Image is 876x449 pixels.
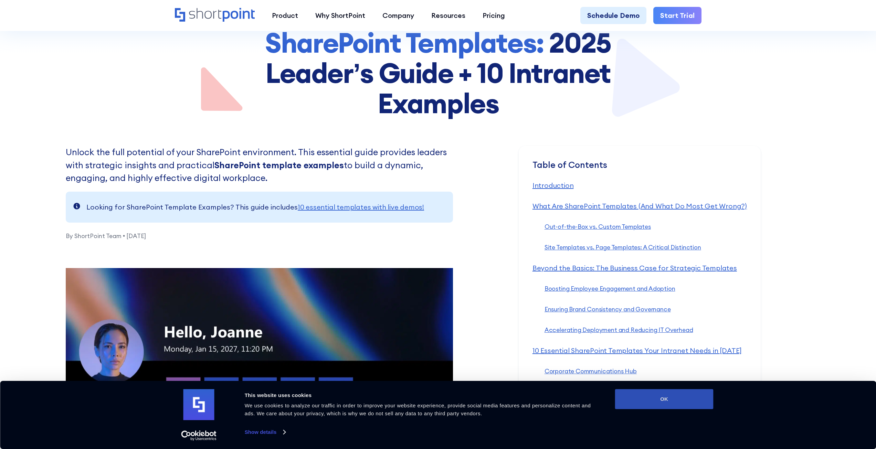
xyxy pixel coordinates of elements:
[474,7,514,24] a: Pricing
[545,223,651,231] a: Out-of-the-Box vs. Custom Templates‍
[532,160,747,180] div: Table of Contents ‍
[175,8,255,23] a: Home
[66,146,453,185] p: Unlock the full potential of your SharePoint environment. This essential guide provides leaders w...
[245,427,285,437] a: Show details
[431,10,465,21] div: Resources
[653,7,701,24] a: Start Trial
[245,403,591,416] span: We use cookies to analyze our traffic in order to improve your website experience, provide social...
[272,10,298,21] div: Product
[532,181,574,190] a: Introduction‍
[265,25,611,120] strong: 2025 Leader’s Guide + 10 Intranet Examples
[307,7,374,24] a: Why ShortPoint
[423,7,474,24] a: Resources
[298,203,424,211] a: 10 essential templates with live demos!
[86,202,424,212] div: Looking for SharePoint Template Examples? This guide includes
[532,264,737,272] a: Beyond the Basics: The Business Case for Strategic Templates‍
[245,391,600,399] div: This website uses cookies
[263,7,307,24] a: Product
[66,223,453,241] p: By ShortPoint Team • [DATE]
[169,430,229,441] a: Usercentrics Cookiebot - opens in a new window
[545,285,675,292] a: Boosting Employee Engagement and Adoption‍
[315,10,365,21] div: Why ShortPoint
[615,389,714,409] button: OK
[545,243,701,251] a: Site Templates vs. Page Templates: A Critical Distinction‍
[382,10,414,21] div: Company
[545,326,693,334] a: Accelerating Deployment and Reducing IT Overhead‍
[265,25,544,60] strong: SharePoint Templates:
[214,160,344,171] strong: SharePoint template examples
[545,367,637,375] a: Corporate Communications Hub‍
[532,346,742,355] a: 10 Essential SharePoint Templates Your Intranet Needs in [DATE]‍
[532,202,747,210] a: What Are SharePoint Templates (And What Do Most Get Wrong?)‍
[483,10,505,21] div: Pricing
[374,7,423,24] a: Company
[580,7,646,24] a: Schedule Demo
[183,389,214,420] img: logo
[545,305,671,313] a: Ensuring Brand Consistency and Governance‍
